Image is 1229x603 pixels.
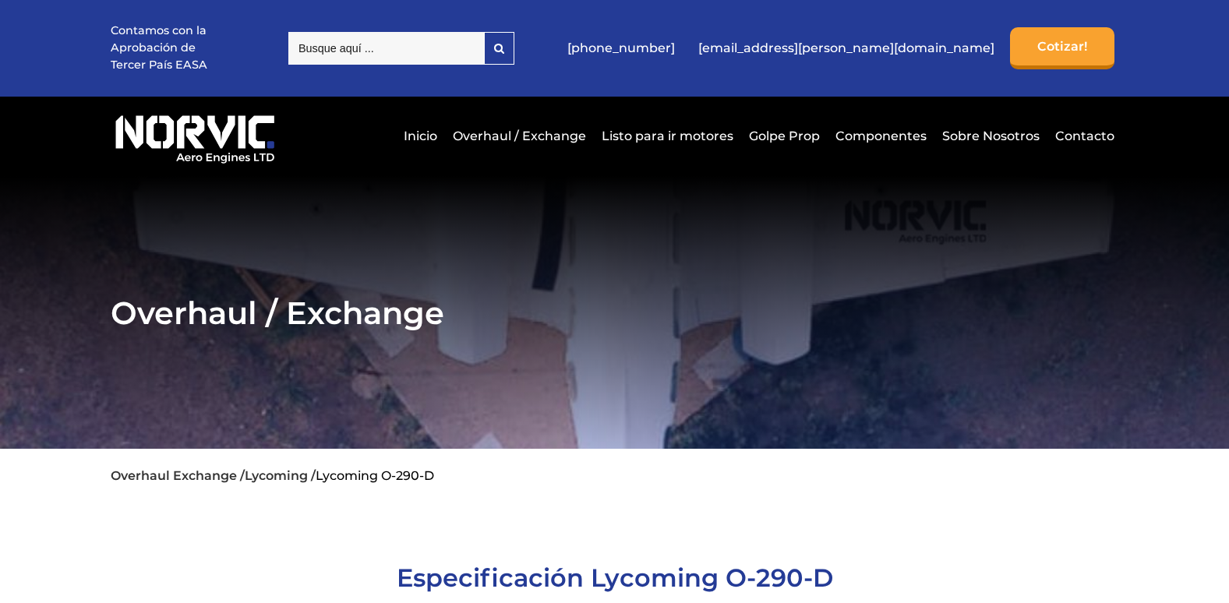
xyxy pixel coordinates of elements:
[400,117,441,155] a: Inicio
[111,23,228,73] p: Contamos con la Aprobación de Tercer País EASA
[449,117,590,155] a: Overhaul / Exchange
[938,117,1044,155] a: Sobre Nosotros
[288,32,484,65] input: Busque aquí ...
[690,29,1002,67] a: [EMAIL_ADDRESS][PERSON_NAME][DOMAIN_NAME]
[111,562,1118,593] h1: Especificación Lycoming O-290-D
[832,117,931,155] a: Componentes
[245,468,316,483] a: Lycoming /
[1051,117,1114,155] a: Contacto
[316,468,434,483] li: Lycoming O-290-D
[111,108,278,165] img: Logotipo de Norvic Aero Engines
[745,117,824,155] a: Golpe Prop
[598,117,737,155] a: Listo para ir motores
[560,29,683,67] a: [PHONE_NUMBER]
[111,468,245,483] a: Overhaul Exchange /
[111,294,1118,332] h2: Overhaul / Exchange
[1010,27,1114,69] a: Cotizar!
